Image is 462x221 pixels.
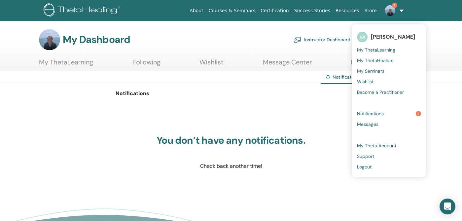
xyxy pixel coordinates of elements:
[187,5,206,17] a: About
[333,74,361,80] span: Notifications
[357,87,421,97] a: Become a Practitioner
[63,34,130,46] h3: My Dashboard
[357,140,421,151] a: My Theta Account
[357,32,368,42] span: KA
[258,5,291,17] a: Certification
[357,79,373,85] span: Wishlist
[357,119,421,129] a: Messages
[206,5,258,17] a: Courses & Seminars
[357,57,393,63] span: My ThetaHealers
[39,29,60,50] img: default.jpg
[116,90,347,97] p: Notifications
[333,5,362,17] a: Resources
[357,68,384,74] span: My Seminars
[385,5,395,16] img: default.jpg
[263,58,312,71] a: Message Center
[357,111,384,117] span: Notifications
[357,76,421,87] a: Wishlist
[357,121,378,127] span: Messages
[357,164,372,170] span: Logout
[132,58,160,71] a: Following
[362,5,379,17] a: Store
[371,33,415,40] span: [PERSON_NAME]
[357,29,421,45] a: KA[PERSON_NAME]
[357,162,421,172] a: Logout
[392,3,397,8] span: 1
[357,108,421,119] a: Notifications1
[294,32,350,47] a: Instructor Dashboard
[357,47,395,53] span: My ThetaLearning
[357,45,421,55] a: My ThetaLearning
[351,58,404,71] a: Help & Resources
[39,58,93,71] a: My ThetaLearning
[357,143,396,149] span: My Theta Account
[149,162,314,170] p: Check back another time!
[440,199,455,214] div: Open Intercom Messenger
[352,24,426,177] ul: 1
[357,89,404,95] span: Become a Practitioner
[149,134,314,146] h3: You don’t have any notifications.
[357,66,421,76] a: My Seminars
[294,37,302,43] img: chalkboard-teacher.svg
[292,5,333,17] a: Success Stories
[199,58,224,71] a: Wishlist
[357,153,374,159] span: Support
[357,55,421,66] a: My ThetaHealers
[416,111,421,116] span: 1
[357,151,421,162] a: Support
[44,3,123,18] img: logo.png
